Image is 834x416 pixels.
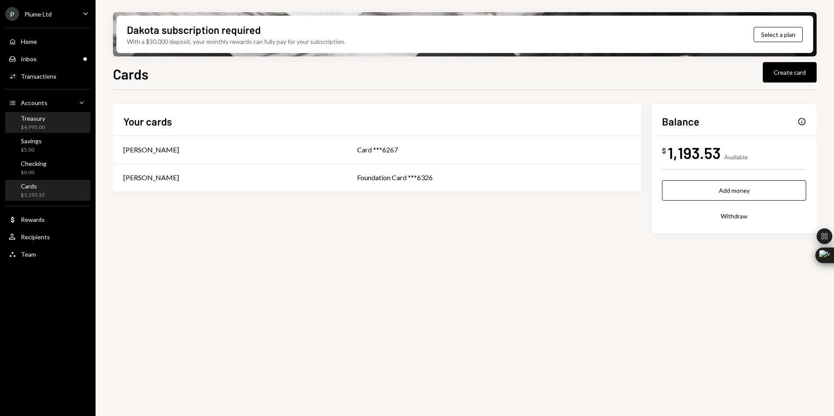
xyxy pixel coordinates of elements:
a: Inbox [5,51,90,66]
button: Withdraw [662,206,806,226]
div: $4,995.00 [21,124,45,131]
h1: Cards [113,65,149,83]
div: Cards [21,182,45,190]
div: Plume Ltd [24,10,52,18]
div: Treasury [21,115,45,122]
a: Rewards [5,211,90,227]
a: Transactions [5,68,90,84]
div: $ [662,146,666,155]
button: Add money [662,180,806,201]
div: Foundation Card ***6326 [357,172,631,183]
a: Checking$0.00 [5,157,90,178]
a: Home [5,33,90,49]
div: $5.00 [21,146,42,154]
div: $1,193.53 [21,191,45,199]
div: Dakota subscription required [127,23,261,37]
button: Select a plan [754,27,803,42]
div: Savings [21,137,42,145]
a: Treasury$4,995.00 [5,112,90,133]
a: Team [5,246,90,262]
div: [PERSON_NAME] [123,172,179,183]
a: Savings$5.00 [5,135,90,155]
div: P [5,7,19,21]
div: Team [21,251,36,258]
h2: Balance [662,114,699,129]
div: $0.00 [21,169,46,176]
div: Recipients [21,233,50,241]
div: Home [21,38,37,45]
a: Accounts [5,95,90,110]
div: [PERSON_NAME] [123,145,179,155]
h2: Your cards [123,114,172,129]
a: Recipients [5,229,90,244]
div: Inbox [21,55,36,63]
div: Available [724,153,748,161]
div: With a $30,000 deposit, your monthly rewards can fully pay for your subscription. [127,37,345,46]
div: Rewards [21,216,45,223]
div: Checking [21,160,46,167]
div: Accounts [21,99,47,106]
a: Cards$1,193.53 [5,180,90,201]
button: Create card [763,62,817,83]
div: Transactions [21,73,56,80]
div: 1,193.53 [668,143,721,162]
